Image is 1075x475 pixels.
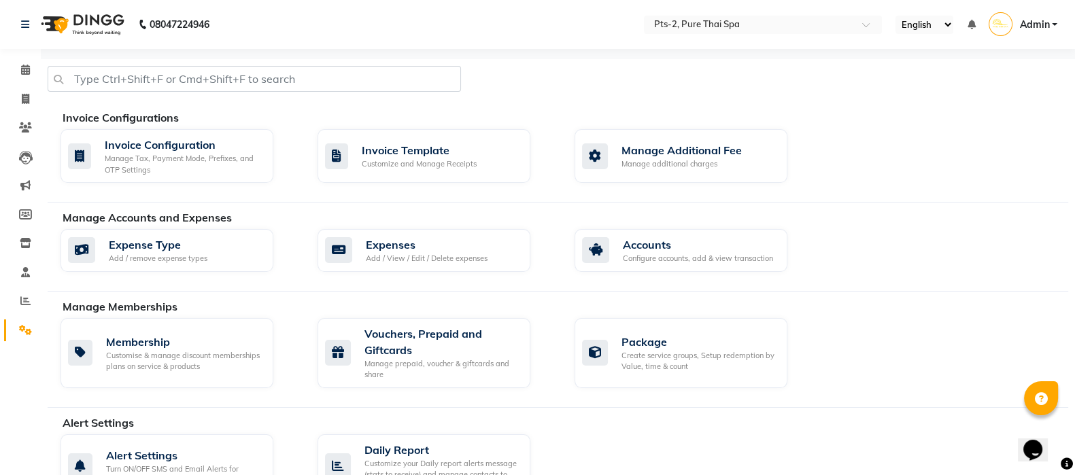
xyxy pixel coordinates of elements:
div: Manage prepaid, voucher & giftcards and share [364,358,519,381]
div: Manage Additional Fee [621,142,742,158]
a: Expense TypeAdd / remove expense types [61,229,297,272]
input: Type Ctrl+Shift+F or Cmd+Shift+F to search [48,66,461,92]
a: AccountsConfigure accounts, add & view transaction [575,229,811,272]
div: Add / View / Edit / Delete expenses [366,253,488,264]
a: PackageCreate service groups, Setup redemption by Value, time & count [575,318,811,388]
div: Invoice Configuration [105,137,262,153]
div: Add / remove expense types [109,253,207,264]
div: Configure accounts, add & view transaction [623,253,773,264]
div: Manage Tax, Payment Mode, Prefixes, and OTP Settings [105,153,262,175]
img: Admin [989,12,1012,36]
div: Package [621,334,777,350]
div: Accounts [623,236,773,253]
div: Invoice Template [362,142,477,158]
div: Alert Settings [106,447,262,463]
a: Invoice TemplateCustomize and Manage Receipts [318,129,554,183]
div: Create service groups, Setup redemption by Value, time & count [621,350,777,372]
a: Manage Additional FeeManage additional charges [575,129,811,183]
a: ExpensesAdd / View / Edit / Delete expenses [318,229,554,272]
div: Daily Report [364,442,519,458]
div: Expenses [366,236,488,253]
b: 08047224946 [150,5,209,43]
div: Customize and Manage Receipts [362,158,477,170]
div: Expense Type [109,236,207,253]
img: logo [35,5,128,43]
a: Vouchers, Prepaid and GiftcardsManage prepaid, voucher & giftcards and share [318,318,554,388]
span: Admin [1019,18,1049,32]
iframe: chat widget [1018,421,1061,461]
div: Vouchers, Prepaid and Giftcards [364,326,519,358]
div: Manage additional charges [621,158,742,170]
a: MembershipCustomise & manage discount memberships plans on service & products [61,318,297,388]
div: Membership [106,334,262,350]
div: Customise & manage discount memberships plans on service & products [106,350,262,372]
a: Invoice ConfigurationManage Tax, Payment Mode, Prefixes, and OTP Settings [61,129,297,183]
